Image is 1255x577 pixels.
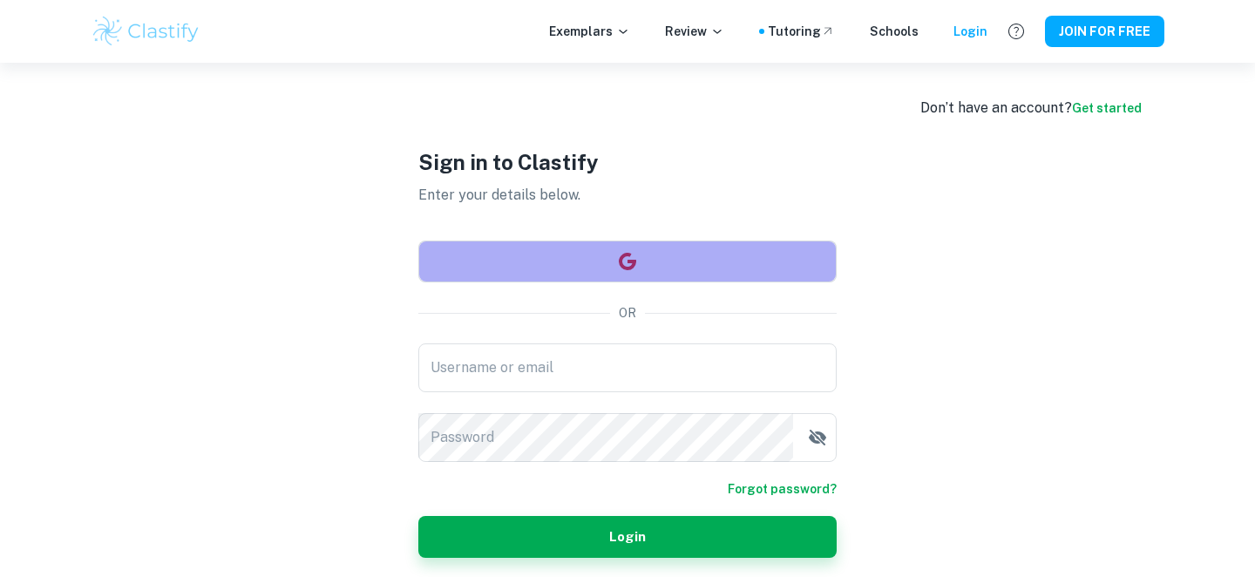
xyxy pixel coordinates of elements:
[549,22,630,41] p: Exemplars
[418,185,837,206] p: Enter your details below.
[91,14,201,49] img: Clastify logo
[768,22,835,41] a: Tutoring
[665,22,724,41] p: Review
[920,98,1142,119] div: Don’t have an account?
[418,516,837,558] button: Login
[728,479,837,499] a: Forgot password?
[1001,17,1031,46] button: Help and Feedback
[953,22,987,41] a: Login
[1072,101,1142,115] a: Get started
[418,146,837,178] h1: Sign in to Clastify
[1045,16,1164,47] button: JOIN FOR FREE
[870,22,919,41] a: Schools
[619,303,636,322] p: OR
